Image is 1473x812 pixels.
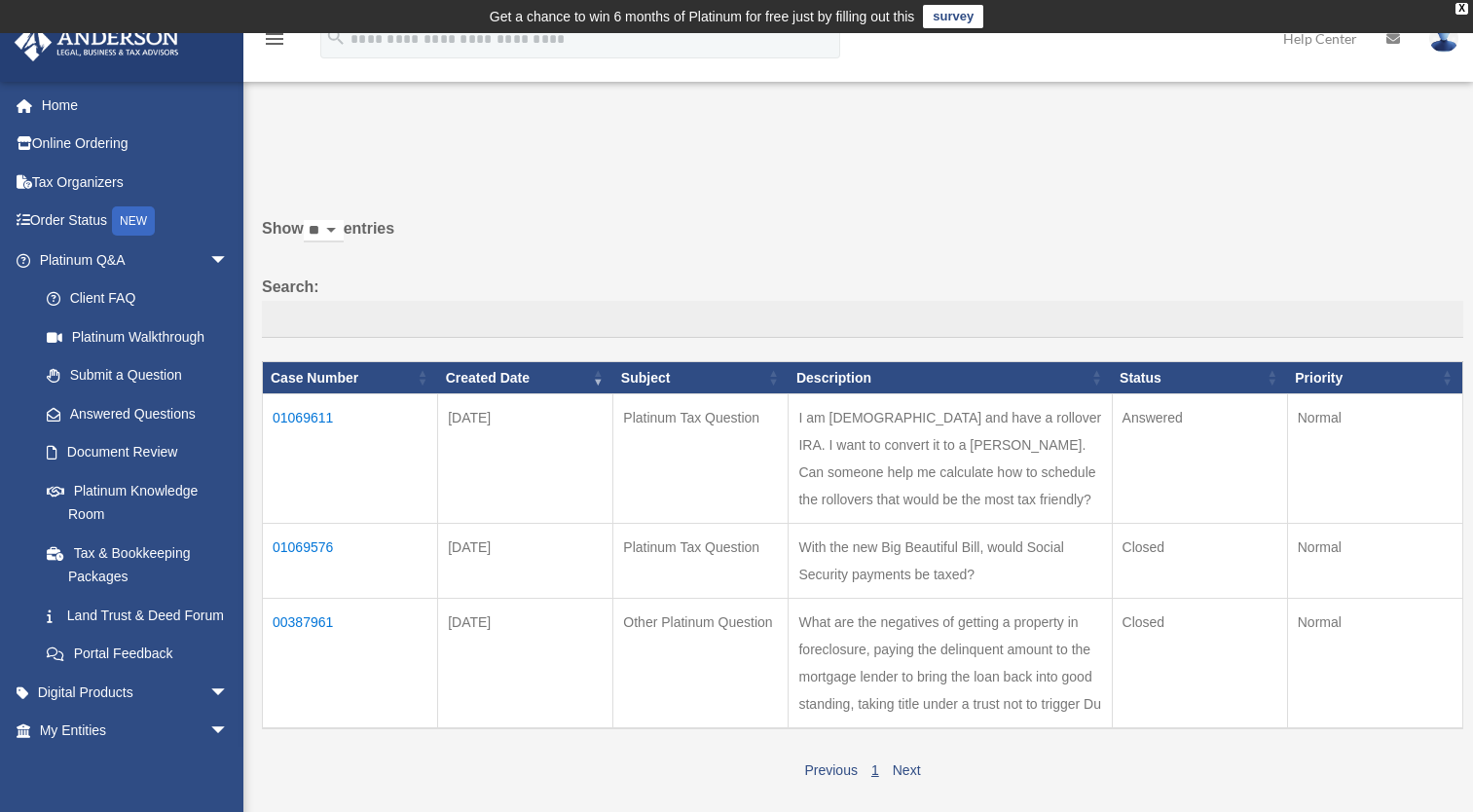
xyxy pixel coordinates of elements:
th: Subject: activate to sort column ascending [613,361,789,394]
td: 00387961 [263,599,438,729]
a: Platinum Walkthrough [27,317,248,356]
td: I am [DEMOGRAPHIC_DATA] and have a rollover IRA. I want to convert it to a [PERSON_NAME]. Can som... [789,394,1112,524]
a: Order StatusNEW [14,202,258,241]
img: Anderson Advisors Platinum Portal [9,23,185,61]
div: close [1455,3,1468,15]
td: Normal [1287,524,1462,599]
td: [DATE] [438,599,613,729]
a: menu [263,34,286,51]
a: Next [893,762,921,778]
td: Platinum Tax Question [613,394,789,524]
td: Normal [1287,394,1462,524]
span: arrow_drop_down [209,673,248,713]
td: Normal [1287,599,1462,729]
span: arrow_drop_down [209,712,248,752]
td: Closed [1112,524,1287,599]
a: Online Ordering [14,125,258,164]
a: Home [14,86,258,125]
input: Search: [262,301,1463,338]
div: NEW [112,206,155,236]
img: User Pic [1429,24,1458,53]
td: 01069611 [263,394,438,524]
th: Status: activate to sort column ascending [1112,361,1287,394]
td: Answered [1112,394,1287,524]
td: [DATE] [438,394,613,524]
a: Previous [804,762,857,778]
a: Tax & Bookkeeping Packages [27,534,248,596]
label: Search: [262,274,1463,338]
a: Tax Organizers [14,163,258,202]
a: 1 [871,762,879,778]
a: Document Review [27,433,248,472]
i: menu [263,27,286,51]
a: Digital Productsarrow_drop_down [14,673,258,712]
a: survey [923,5,983,28]
select: Showentries [304,220,344,242]
a: Platinum Knowledge Room [27,471,248,534]
td: Platinum Tax Question [613,524,789,599]
label: Show entries [262,215,1463,262]
a: Platinum Q&Aarrow_drop_down [14,240,248,279]
th: Case Number: activate to sort column ascending [263,361,438,394]
th: Priority: activate to sort column ascending [1287,361,1462,394]
a: Client FAQ [27,279,248,318]
td: [DATE] [438,524,613,599]
a: Land Trust & Deed Forum [27,596,248,635]
span: arrow_drop_down [209,240,248,280]
a: Answered Questions [27,394,239,433]
div: Get a chance to win 6 months of Platinum for free just by filling out this [490,5,915,28]
td: Closed [1112,599,1287,729]
td: Other Platinum Question [613,599,789,729]
i: search [325,26,347,48]
td: 01069576 [263,524,438,599]
a: Portal Feedback [27,635,248,674]
a: Submit a Question [27,356,248,395]
a: My Entitiesarrow_drop_down [14,712,258,751]
td: With the new Big Beautiful Bill, would Social Security payments be taxed? [789,524,1112,599]
th: Created Date: activate to sort column ascending [438,361,613,394]
td: What are the negatives of getting a property in foreclosure, paying the delinquent amount to the ... [789,599,1112,729]
th: Description: activate to sort column ascending [789,361,1112,394]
